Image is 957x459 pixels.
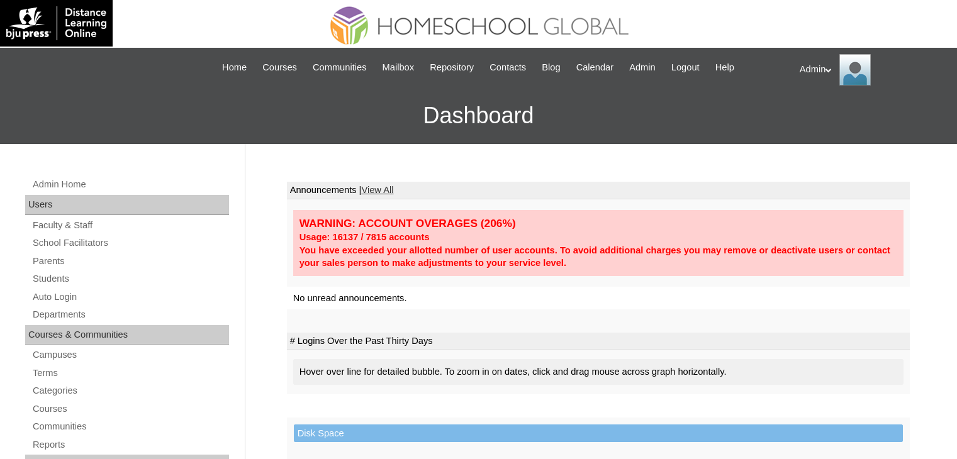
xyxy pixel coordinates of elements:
[222,60,247,75] span: Home
[490,60,526,75] span: Contacts
[306,60,373,75] a: Communities
[294,424,903,443] td: Disk Space
[570,60,620,75] a: Calendar
[31,383,229,399] a: Categories
[216,60,253,75] a: Home
[313,60,367,75] span: Communities
[299,216,897,231] div: WARNING: ACCOUNT OVERAGES (206%)
[299,244,897,270] div: You have exceeded your allotted number of user accounts. To avoid additional charges you may remo...
[31,307,229,323] a: Departments
[25,325,229,345] div: Courses & Communities
[31,289,229,305] a: Auto Login
[839,54,871,86] img: Admin Homeschool Global
[31,437,229,453] a: Reports
[31,347,229,363] a: Campuses
[709,60,741,75] a: Help
[256,60,303,75] a: Courses
[715,60,734,75] span: Help
[31,218,229,233] a: Faculty & Staff
[623,60,662,75] a: Admin
[665,60,706,75] a: Logout
[423,60,480,75] a: Repository
[293,359,904,385] div: Hover over line for detailed bubble. To zoom in on dates, click and drag mouse across graph horiz...
[299,232,430,242] strong: Usage: 16137 / 7815 accounts
[361,185,393,195] a: View All
[262,60,297,75] span: Courses
[430,60,474,75] span: Repository
[31,271,229,287] a: Students
[483,60,532,75] a: Contacts
[31,365,229,381] a: Terms
[376,60,421,75] a: Mailbox
[542,60,560,75] span: Blog
[6,87,951,144] h3: Dashboard
[31,419,229,434] a: Communities
[535,60,566,75] a: Blog
[629,60,656,75] span: Admin
[287,333,910,350] td: # Logins Over the Past Thirty Days
[287,287,910,310] td: No unread announcements.
[25,195,229,215] div: Users
[800,54,944,86] div: Admin
[287,182,910,199] td: Announcements |
[31,177,229,192] a: Admin Home
[31,401,229,417] a: Courses
[6,6,106,40] img: logo-white.png
[383,60,415,75] span: Mailbox
[671,60,700,75] span: Logout
[31,235,229,251] a: School Facilitators
[576,60,613,75] span: Calendar
[31,253,229,269] a: Parents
